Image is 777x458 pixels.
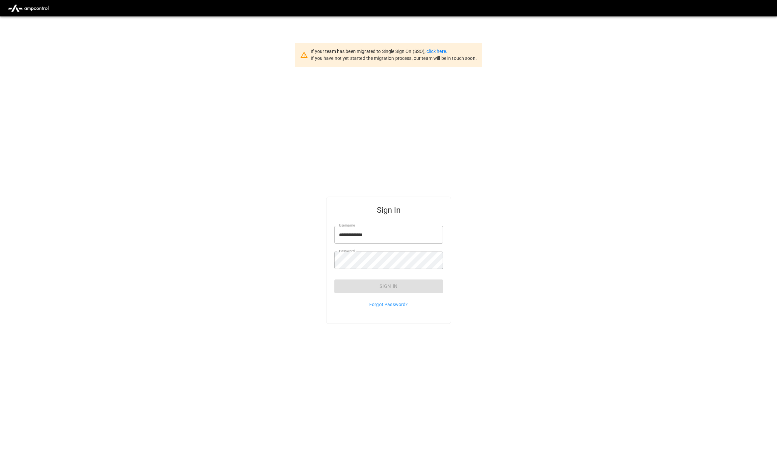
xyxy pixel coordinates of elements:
[334,205,443,215] h5: Sign In
[334,301,443,308] p: Forgot Password?
[339,223,355,228] label: Username
[339,249,355,254] label: Password
[427,49,447,54] a: click here.
[311,49,427,54] span: If your team has been migrated to Single Sign On (SSO),
[311,56,477,61] span: If you have not yet started the migration process, our team will be in touch soon.
[5,2,51,14] img: ampcontrol.io logo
